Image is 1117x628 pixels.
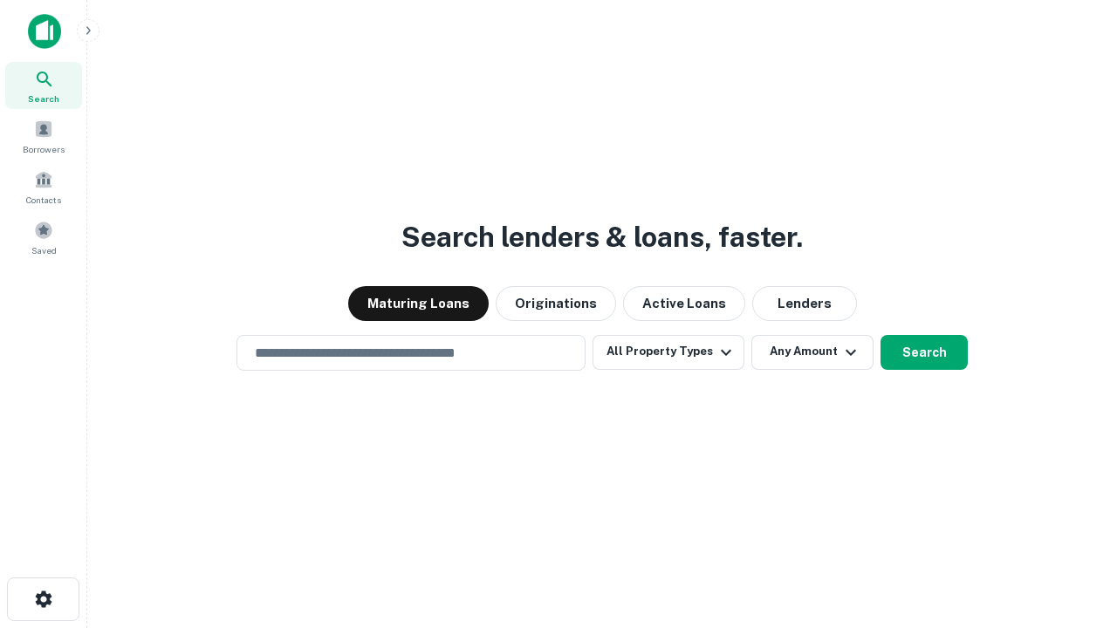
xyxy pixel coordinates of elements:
[348,286,489,321] button: Maturing Loans
[401,216,803,258] h3: Search lenders & loans, faster.
[623,286,745,321] button: Active Loans
[881,335,968,370] button: Search
[751,335,874,370] button: Any Amount
[28,92,59,106] span: Search
[23,142,65,156] span: Borrowers
[593,335,744,370] button: All Property Types
[5,62,82,109] a: Search
[496,286,616,321] button: Originations
[26,193,61,207] span: Contacts
[752,286,857,321] button: Lenders
[1030,488,1117,572] iframe: Chat Widget
[28,14,61,49] img: capitalize-icon.png
[5,113,82,160] a: Borrowers
[31,243,57,257] span: Saved
[5,214,82,261] a: Saved
[5,163,82,210] a: Contacts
